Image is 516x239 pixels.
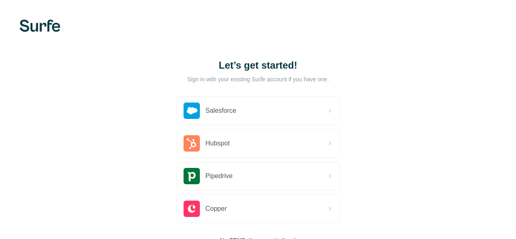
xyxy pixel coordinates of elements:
[184,103,200,119] img: salesforce's logo
[177,59,340,72] h1: Let’s get started!
[206,204,227,214] span: Copper
[206,138,230,148] span: Hubspot
[184,135,200,152] img: hubspot's logo
[184,168,200,184] img: pipedrive's logo
[206,171,233,181] span: Pipedrive
[206,106,237,116] span: Salesforce
[187,75,329,83] p: Sign in with your existing Surfe account if you have one.
[184,201,200,217] img: copper's logo
[20,20,60,32] img: Surfe's logo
